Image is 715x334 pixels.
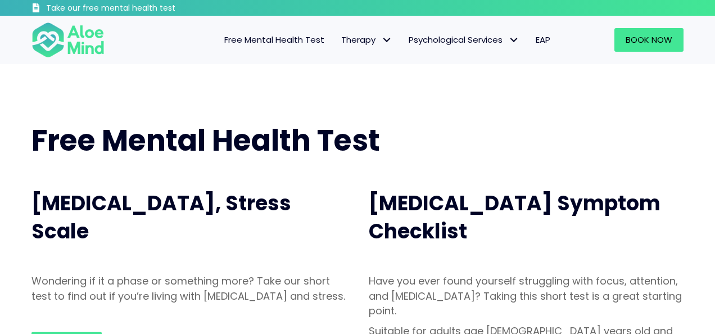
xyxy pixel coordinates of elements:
[31,120,380,161] span: Free Mental Health Test
[31,274,346,303] p: Wondering if it a phase or something more? Take our short test to find out if you’re living with ...
[333,28,400,52] a: TherapyTherapy: submenu
[378,32,395,48] span: Therapy: submenu
[400,28,527,52] a: Psychological ServicesPsychological Services: submenu
[224,34,324,46] span: Free Mental Health Test
[31,3,236,16] a: Take our free mental health test
[46,3,236,14] h3: Take our free mental health test
[536,34,550,46] span: EAP
[216,28,333,52] a: Free Mental Health Test
[614,28,684,52] a: Book Now
[505,32,522,48] span: Psychological Services: submenu
[409,34,519,46] span: Psychological Services
[31,21,105,58] img: Aloe mind Logo
[341,34,392,46] span: Therapy
[369,274,684,318] p: Have you ever found yourself struggling with focus, attention, and [MEDICAL_DATA]? Taking this sh...
[369,189,660,246] span: [MEDICAL_DATA] Symptom Checklist
[119,28,559,52] nav: Menu
[527,28,559,52] a: EAP
[626,34,672,46] span: Book Now
[31,189,291,246] span: [MEDICAL_DATA], Stress Scale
